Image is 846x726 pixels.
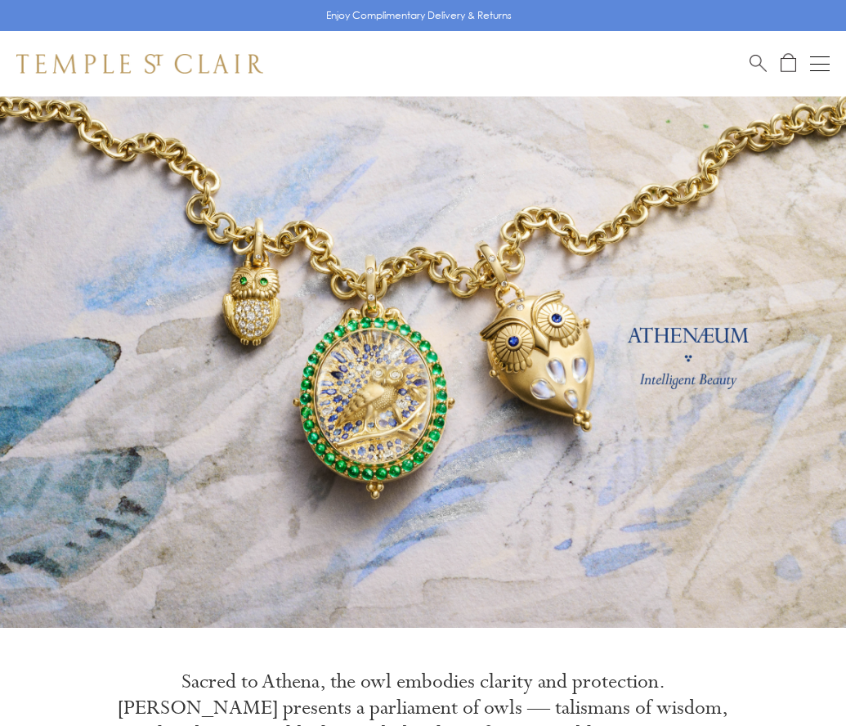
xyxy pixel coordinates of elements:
p: Enjoy Complimentary Delivery & Returns [326,7,512,24]
button: Open navigation [810,54,830,74]
a: Search [750,53,767,74]
img: Temple St. Clair [16,54,263,74]
a: Open Shopping Bag [781,53,796,74]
